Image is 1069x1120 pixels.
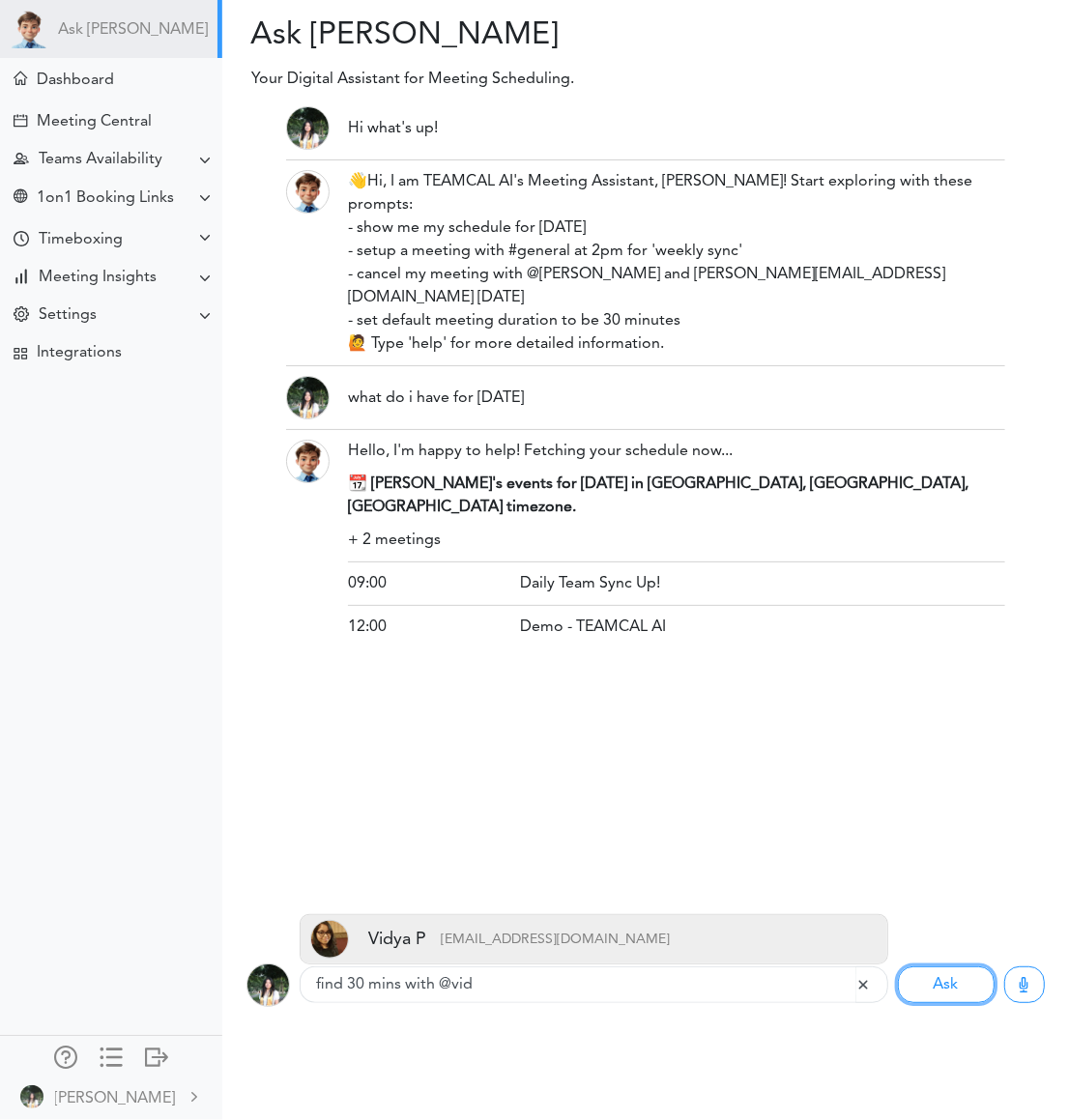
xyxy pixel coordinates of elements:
button: Ask [898,966,995,1003]
img: 2Q== [310,920,349,959]
div: Log out [145,1046,168,1065]
p: Your Digital Assistant for Meeting Scheduling. [238,68,830,91]
div: Time Your Goals [14,231,29,249]
img: Theo_head.png [286,440,330,483]
div: Show only icons [100,1046,123,1065]
div: + 2 meetings [348,529,1005,552]
div: 1on1 Booking Links [37,189,174,208]
div: Create Meeting [14,114,27,128]
div: Meeting Insights [39,269,157,287]
div: [PERSON_NAME] [55,1087,176,1110]
a: Ask [PERSON_NAME] [58,21,208,40]
div: Daily Team Sync Up! [506,572,1021,595]
div: Hello, I'm happy to help! Fetching your schedule now... [348,440,1005,463]
div: Settings [39,306,97,325]
div: Meeting Dashboard [14,72,27,85]
div: Demo - TEAMCAL AI [506,616,1021,639]
div: Integrations [37,344,122,362]
p: [EMAIL_ADDRESS][DOMAIN_NAME] [426,920,670,959]
a: [PERSON_NAME] [2,1075,220,1118]
div: 👋Hi, I am TEAMCAL AI's Meeting Assistant, [PERSON_NAME]! Start exploring with these prompts: - sh... [348,170,1005,356]
div: 12:00 [333,616,506,639]
div: 📆 [PERSON_NAME]'s events for [DATE] in [GEOGRAPHIC_DATA], [GEOGRAPHIC_DATA], [GEOGRAPHIC_DATA] ti... [348,463,1005,529]
div: Share Meeting Link [14,189,27,208]
h2: Ask [PERSON_NAME] [237,17,631,54]
div: TEAMCAL AI Workflow Apps [14,347,27,360]
div: Manage Members and Externals [54,1046,77,1065]
div: Meeting Central [37,113,152,131]
div: 09:00 [333,572,506,595]
img: Z [286,106,330,150]
a: Change side menu [100,1046,123,1073]
img: Theo_head.png [286,170,330,214]
div: Timeboxing [39,231,123,249]
img: Z [20,1085,43,1108]
div: what do i have for [DATE] [348,387,1005,410]
div: Hi what's up! [348,117,1005,140]
img: Powered by TEAMCAL AI [10,10,48,48]
div: Teams Availability [39,151,162,169]
img: Z [286,376,330,419]
img: Z [246,963,290,1007]
p: Vidya P [349,920,426,959]
a: Manage Members and Externals [54,1046,77,1073]
div: Dashboard [37,72,114,90]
